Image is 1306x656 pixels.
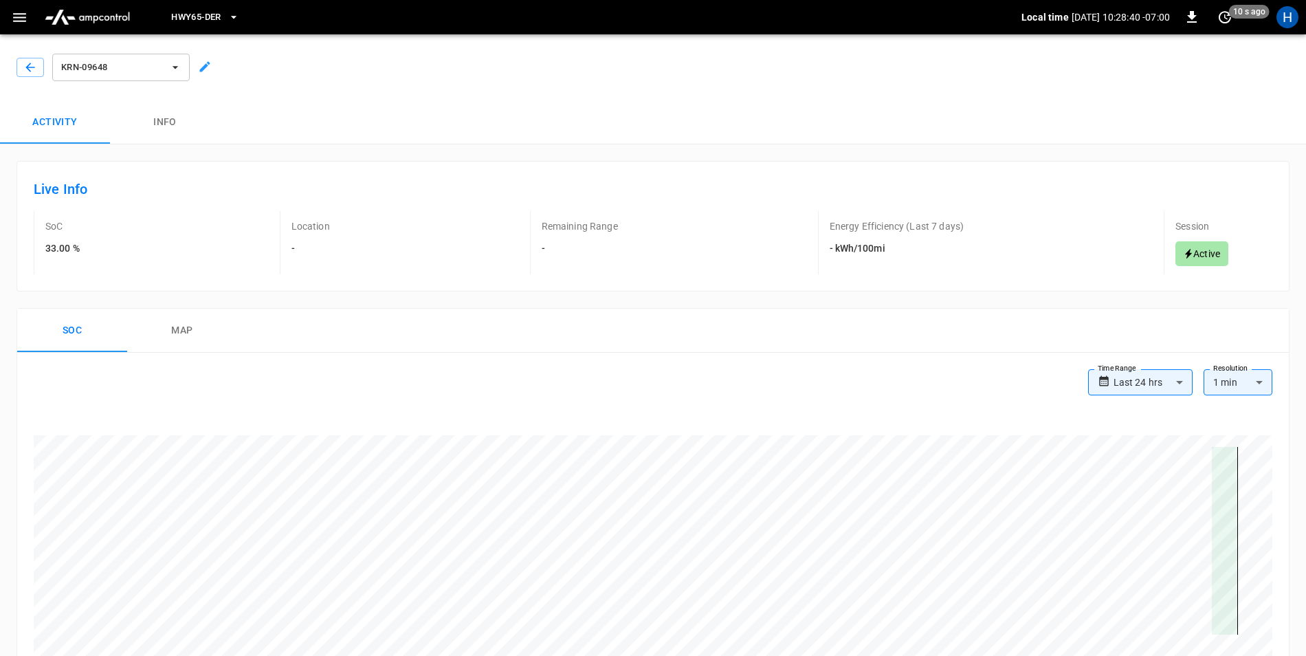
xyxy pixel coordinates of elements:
[110,100,220,144] button: Info
[542,219,618,233] p: Remaining Range
[1213,363,1248,374] label: Resolution
[17,309,127,353] button: Soc
[166,4,244,31] button: HWY65-DER
[1098,363,1136,374] label: Time Range
[34,178,1272,200] h6: Live Info
[291,219,330,233] p: Location
[830,241,964,256] h6: - kWh/100mi
[830,219,964,233] p: Energy Efficiency (Last 7 days)
[45,241,80,256] h6: 33.00 %
[1072,10,1170,24] p: [DATE] 10:28:40 -07:00
[1175,219,1209,233] p: Session
[45,219,63,233] p: SoC
[1204,369,1272,395] div: 1 min
[127,309,237,353] button: map
[52,54,190,81] button: KRN-09648
[1229,5,1270,19] span: 10 s ago
[1214,6,1236,28] button: set refresh interval
[291,241,295,256] h6: -
[1276,6,1298,28] div: profile-icon
[61,60,163,76] span: KRN-09648
[1114,369,1193,395] div: Last 24 hrs
[542,241,618,256] h6: -
[1193,247,1220,261] p: Active
[171,10,221,25] span: HWY65-DER
[39,4,135,30] img: ampcontrol.io logo
[1021,10,1069,24] p: Local time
